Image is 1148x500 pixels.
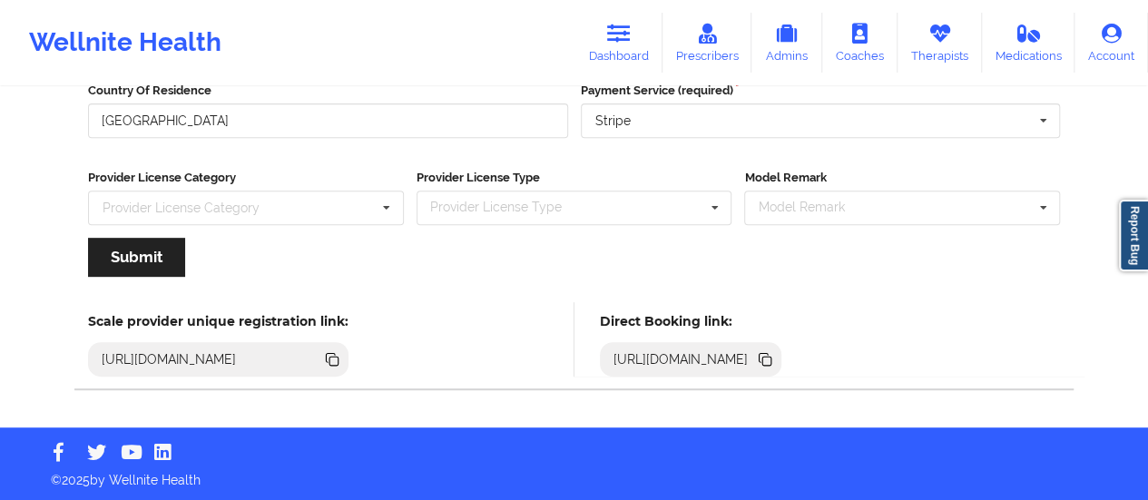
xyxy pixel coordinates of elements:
[982,13,1075,73] a: Medications
[1119,200,1148,271] a: Report Bug
[600,313,782,329] h5: Direct Booking link:
[103,201,260,214] div: Provider License Category
[744,169,1060,187] label: Model Remark
[606,350,756,368] div: [URL][DOMAIN_NAME]
[662,13,752,73] a: Prescribers
[581,82,1061,100] label: Payment Service (required)
[38,458,1110,489] p: © 2025 by Wellnite Health
[822,13,898,73] a: Coaches
[575,13,662,73] a: Dashboard
[898,13,982,73] a: Therapists
[595,114,631,127] div: Stripe
[88,238,185,277] button: Submit
[1074,13,1148,73] a: Account
[751,13,822,73] a: Admins
[417,169,732,187] label: Provider License Type
[88,313,348,329] h5: Scale provider unique registration link:
[753,197,870,218] div: Model Remark
[426,197,588,218] div: Provider License Type
[88,82,568,100] label: Country Of Residence
[94,350,244,368] div: [URL][DOMAIN_NAME]
[88,169,404,187] label: Provider License Category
